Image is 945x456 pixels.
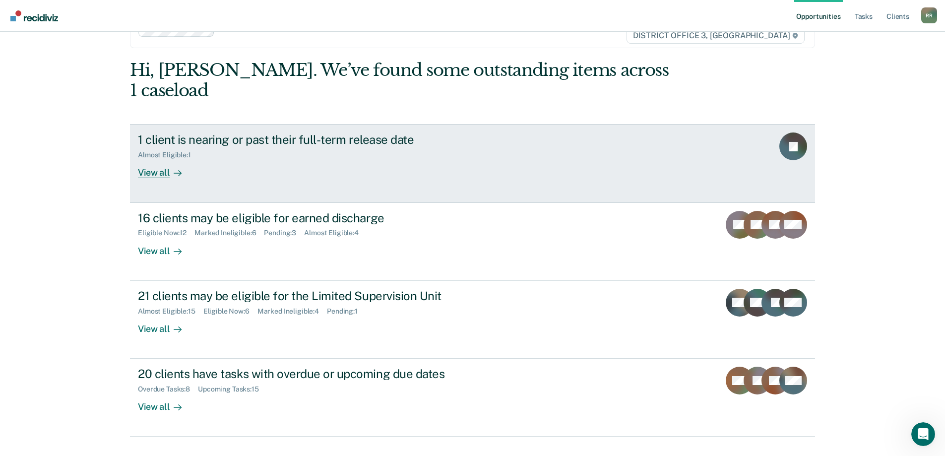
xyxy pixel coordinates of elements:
div: Pending : 3 [264,229,304,237]
div: Upcoming Tasks : 15 [198,385,267,393]
div: 1 client is nearing or past their full-term release date [138,132,486,147]
div: View all [138,237,193,257]
div: 20 clients have tasks with overdue or upcoming due dates [138,367,486,381]
img: Recidiviz [10,10,58,21]
div: Eligible Now : 12 [138,229,194,237]
div: View all [138,393,193,413]
div: View all [138,159,193,179]
a: 1 client is nearing or past their full-term release dateAlmost Eligible:1View all [130,124,815,202]
div: Hi, [PERSON_NAME]. We’ve found some outstanding items across 1 caseload [130,60,678,101]
span: DISTRICT OFFICE 3, [GEOGRAPHIC_DATA] [627,28,805,44]
a: 21 clients may be eligible for the Limited Supervision UnitAlmost Eligible:15Eligible Now:6Marked... [130,281,815,359]
div: Marked Ineligible : 4 [257,307,327,316]
a: 16 clients may be eligible for earned dischargeEligible Now:12Marked Ineligible:6Pending:3Almost ... [130,203,815,281]
div: View all [138,315,193,334]
div: Almost Eligible : 4 [304,229,367,237]
button: Profile dropdown button [921,7,937,23]
div: Marked Ineligible : 6 [194,229,264,237]
div: 21 clients may be eligible for the Limited Supervision Unit [138,289,486,303]
div: R R [921,7,937,23]
div: Overdue Tasks : 8 [138,385,198,393]
iframe: Intercom live chat [911,422,935,446]
a: 20 clients have tasks with overdue or upcoming due datesOverdue Tasks:8Upcoming Tasks:15View all [130,359,815,437]
div: Almost Eligible : 15 [138,307,203,316]
div: Almost Eligible : 1 [138,151,199,159]
div: Eligible Now : 6 [203,307,257,316]
div: Pending : 1 [327,307,366,316]
div: 16 clients may be eligible for earned discharge [138,211,486,225]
